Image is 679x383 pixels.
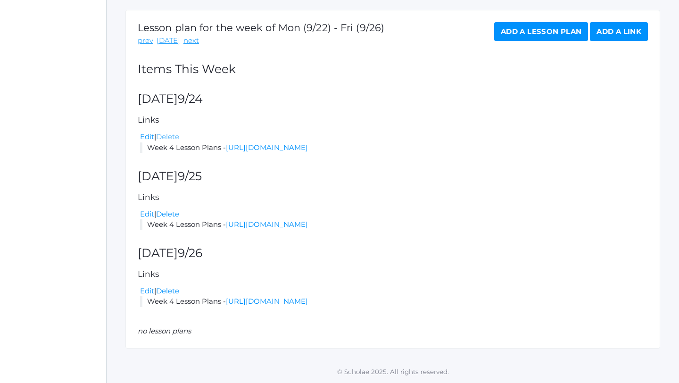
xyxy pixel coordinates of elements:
a: [URL][DOMAIN_NAME] [226,220,308,229]
h2: [DATE] [138,170,648,183]
li: Week 4 Lesson Plans - [140,219,648,230]
a: [URL][DOMAIN_NAME] [226,297,308,306]
a: Edit [140,286,154,295]
div: | [140,209,648,220]
li: Week 4 Lesson Plans - [140,142,648,153]
a: Edit [140,209,154,218]
span: 9/24 [178,92,203,106]
a: Edit [140,132,154,141]
span: 9/25 [178,169,202,183]
h1: Lesson plan for the week of Mon (9/22) - Fri (9/26) [138,22,384,33]
span: 9/26 [178,246,202,260]
h2: [DATE] [138,92,648,106]
a: Delete [156,209,179,218]
a: Add a Link [590,22,648,41]
a: [URL][DOMAIN_NAME] [226,143,308,152]
em: no lesson plans [138,326,191,335]
h5: Links [138,193,648,202]
li: Week 4 Lesson Plans - [140,296,648,307]
a: next [183,35,199,46]
h2: [DATE] [138,247,648,260]
a: Delete [156,286,179,295]
h5: Links [138,116,648,125]
p: © Scholae 2025. All rights reserved. [107,367,679,376]
div: | [140,132,648,142]
a: prev [138,35,153,46]
h2: Items This Week [138,63,648,76]
div: | [140,286,648,297]
a: Add a Lesson Plan [494,22,588,41]
a: [DATE] [157,35,180,46]
h5: Links [138,270,648,279]
a: Delete [156,132,179,141]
